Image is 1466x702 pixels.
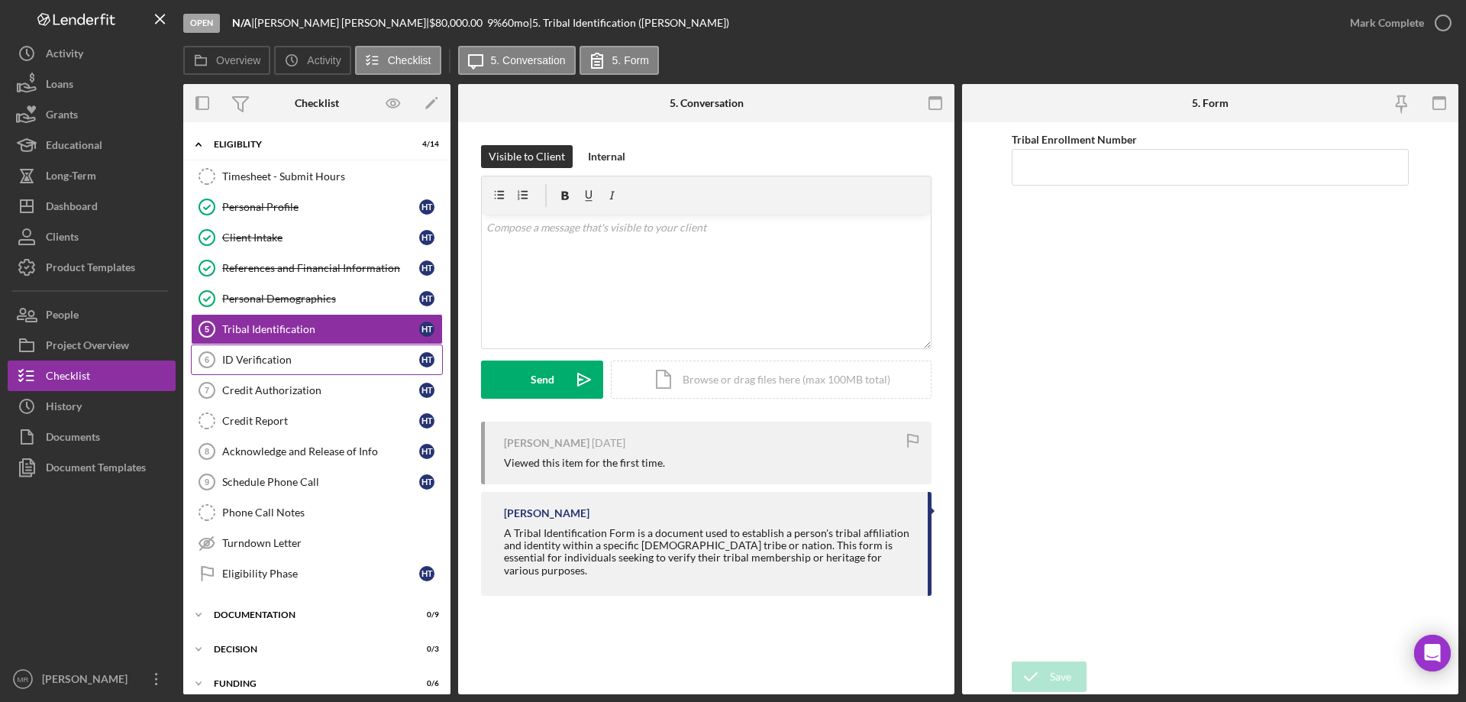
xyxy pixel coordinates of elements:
div: Viewed this item for the first time. [504,457,665,469]
div: 60 mo [502,17,529,29]
button: Loans [8,69,176,99]
button: Overview [183,46,270,75]
label: Activity [307,54,341,66]
time: 2025-07-01 13:52 [592,437,625,449]
div: Documentation [214,610,401,620]
button: Educational [8,130,176,160]
a: References and Financial InformationHT [191,253,443,283]
button: MR[PERSON_NAME] [8,664,176,694]
div: H T [419,352,434,367]
div: Schedule Phone Call [222,476,419,488]
div: H T [419,444,434,459]
button: Mark Complete [1335,8,1458,38]
button: Document Templates [8,452,176,483]
div: 5. Form [1192,97,1229,109]
div: Acknowledge and Release of Info [222,445,419,458]
button: 5. Form [580,46,659,75]
div: Checklist [46,361,90,395]
div: 5. Conversation [670,97,744,109]
div: H T [419,291,434,306]
div: Personal Profile [222,201,419,213]
div: Documents [46,422,100,456]
a: Personal ProfileHT [191,192,443,222]
label: Tribal Enrollment Number [1012,133,1137,146]
div: | 5. Tribal Identification ([PERSON_NAME]) [529,17,729,29]
button: Long-Term [8,160,176,191]
div: H T [419,322,434,337]
button: Activity [274,46,350,75]
a: Client IntakeHT [191,222,443,253]
div: H T [419,383,434,398]
div: References and Financial Information [222,262,419,274]
div: Tribal Identification [222,323,419,335]
button: Dashboard [8,191,176,222]
b: N/A [232,16,251,29]
button: Internal [580,145,633,168]
div: Mark Complete [1350,8,1424,38]
div: 4 / 14 [412,140,439,149]
div: Clients [46,222,79,256]
tspan: 7 [205,386,209,395]
div: 0 / 6 [412,679,439,688]
button: Project Overview [8,330,176,361]
div: H T [419,199,434,215]
div: Internal [588,145,625,168]
div: Activity [46,38,83,73]
div: $80,000.00 [429,17,487,29]
button: Clients [8,222,176,252]
div: Visible to Client [489,145,565,168]
label: Overview [216,54,260,66]
button: Product Templates [8,252,176,283]
div: [PERSON_NAME] [504,507,589,519]
a: 9Schedule Phone CallHT [191,467,443,497]
button: Checklist [355,46,441,75]
div: Grants [46,99,78,134]
div: Loans [46,69,73,103]
button: Activity [8,38,176,69]
tspan: 5 [205,325,209,334]
div: Timesheet - Submit Hours [222,170,442,183]
label: 5. Conversation [491,54,566,66]
a: Documents [8,422,176,452]
div: History [46,391,82,425]
a: 6ID VerificationHT [191,345,443,375]
a: Eligibility PhaseHT [191,558,443,589]
div: Decision [214,645,401,654]
button: Visible to Client [481,145,573,168]
a: Phone Call Notes [191,497,443,528]
button: 5. Conversation [458,46,576,75]
a: Turndown Letter [191,528,443,558]
button: Grants [8,99,176,130]
div: Checklist [295,97,339,109]
div: Save [1050,662,1071,692]
div: Credit Authorization [222,384,419,396]
tspan: 8 [205,447,209,456]
a: 8Acknowledge and Release of InfoHT [191,436,443,467]
div: Turndown Letter [222,537,442,549]
a: Timesheet - Submit Hours [191,161,443,192]
a: Personal DemographicsHT [191,283,443,314]
div: [PERSON_NAME] [38,664,137,698]
div: Phone Call Notes [222,506,442,519]
div: H T [419,474,434,490]
div: Dashboard [46,191,98,225]
div: Eligiblity [214,140,401,149]
div: Funding [214,679,401,688]
button: History [8,391,176,422]
div: | [232,17,254,29]
label: Checklist [388,54,431,66]
div: 9 % [487,17,502,29]
a: People [8,299,176,330]
div: H T [419,413,434,429]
